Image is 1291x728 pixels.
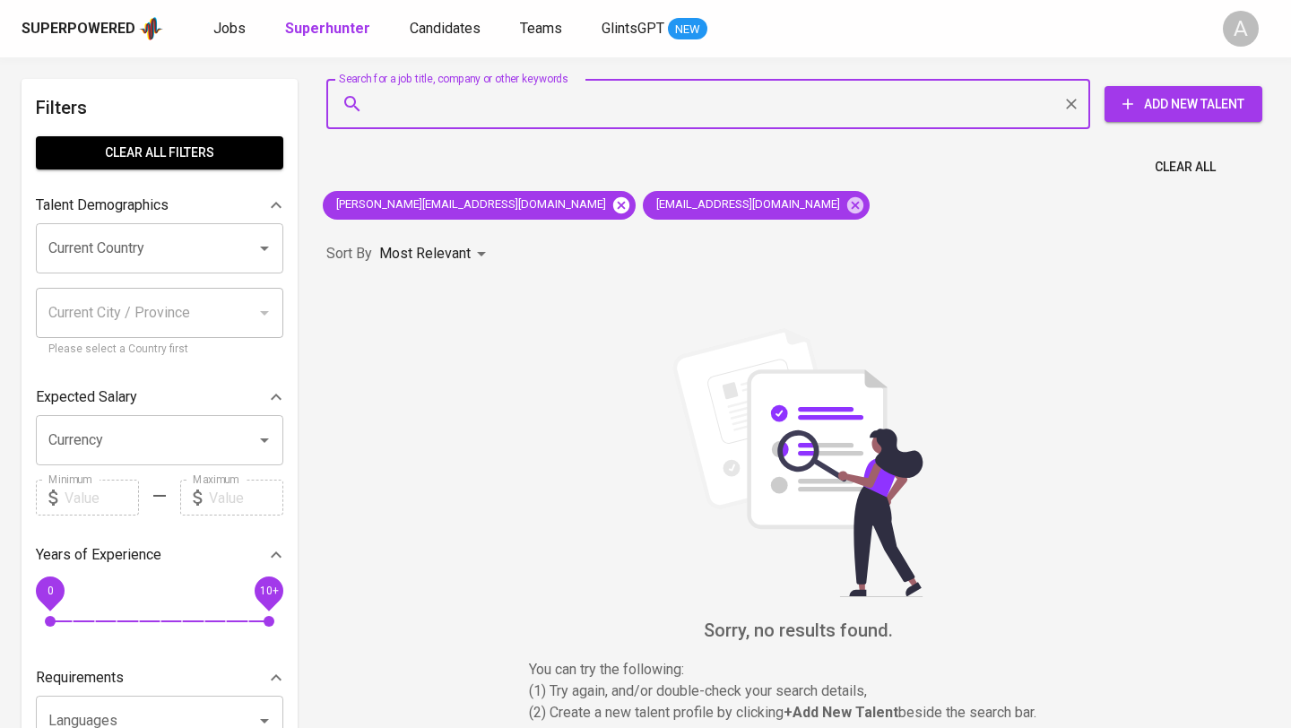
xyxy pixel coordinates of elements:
[379,243,471,264] p: Most Relevant
[379,238,492,271] div: Most Relevant
[47,585,53,597] span: 0
[520,20,562,37] span: Teams
[36,187,283,223] div: Talent Demographics
[326,243,372,264] p: Sort By
[529,659,1067,680] p: You can try the following :
[520,18,566,40] a: Teams
[1155,156,1216,178] span: Clear All
[326,616,1269,645] h6: Sorry, no results found.
[643,196,851,213] span: [EMAIL_ADDRESS][DOMAIN_NAME]
[1223,11,1259,47] div: A
[22,15,163,42] a: Superpoweredapp logo
[252,236,277,261] button: Open
[213,20,246,37] span: Jobs
[1105,86,1262,122] button: Add New Talent
[602,18,707,40] a: GlintsGPT NEW
[22,19,135,39] div: Superpowered
[410,18,484,40] a: Candidates
[529,702,1067,724] p: (2) Create a new talent profile by clicking beside the search bar.
[323,191,636,220] div: [PERSON_NAME][EMAIL_ADDRESS][DOMAIN_NAME]
[1059,91,1084,117] button: Clear
[48,341,271,359] p: Please select a Country first
[209,480,283,516] input: Value
[36,544,161,566] p: Years of Experience
[259,585,278,597] span: 10+
[410,20,481,37] span: Candidates
[36,660,283,696] div: Requirements
[784,704,898,721] b: + Add New Talent
[285,20,370,37] b: Superhunter
[139,15,163,42] img: app logo
[602,20,664,37] span: GlintsGPT
[663,328,932,597] img: file_searching.svg
[36,136,283,169] button: Clear All filters
[285,18,374,40] a: Superhunter
[50,142,269,164] span: Clear All filters
[1119,93,1248,116] span: Add New Talent
[65,480,139,516] input: Value
[252,428,277,453] button: Open
[643,191,870,220] div: [EMAIL_ADDRESS][DOMAIN_NAME]
[36,537,283,573] div: Years of Experience
[213,18,249,40] a: Jobs
[36,667,124,689] p: Requirements
[36,93,283,122] h6: Filters
[529,680,1067,702] p: (1) Try again, and/or double-check your search details,
[323,196,617,213] span: [PERSON_NAME][EMAIL_ADDRESS][DOMAIN_NAME]
[36,195,169,216] p: Talent Demographics
[668,21,707,39] span: NEW
[36,379,283,415] div: Expected Salary
[1148,151,1223,184] button: Clear All
[36,386,137,408] p: Expected Salary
